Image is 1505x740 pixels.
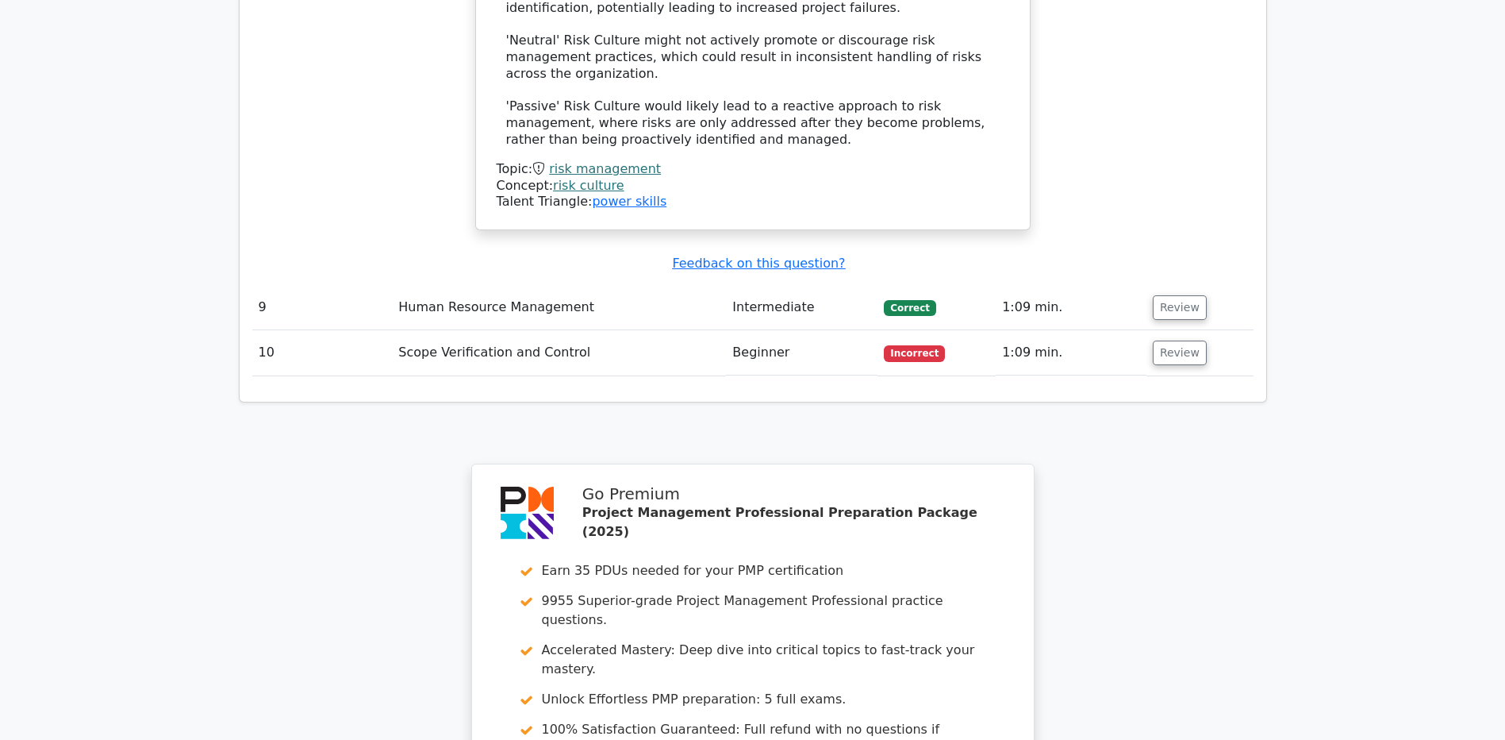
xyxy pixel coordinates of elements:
a: risk culture [553,178,624,193]
td: 1:09 min. [996,285,1146,330]
td: 1:09 min. [996,330,1146,376]
div: Topic: [497,161,1009,178]
a: power skills [592,194,666,209]
span: Incorrect [884,345,945,361]
td: Scope Verification and Control [392,330,726,376]
button: Review [1153,295,1207,320]
td: Intermediate [726,285,877,330]
div: Concept: [497,178,1009,195]
td: 9 [252,285,393,330]
a: risk management [549,161,661,176]
td: Beginner [726,330,877,376]
div: Talent Triangle: [497,161,1009,210]
a: Feedback on this question? [672,256,845,271]
td: Human Resource Management [392,285,726,330]
button: Review [1153,341,1207,365]
span: Correct [884,300,935,316]
td: 10 [252,330,393,376]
